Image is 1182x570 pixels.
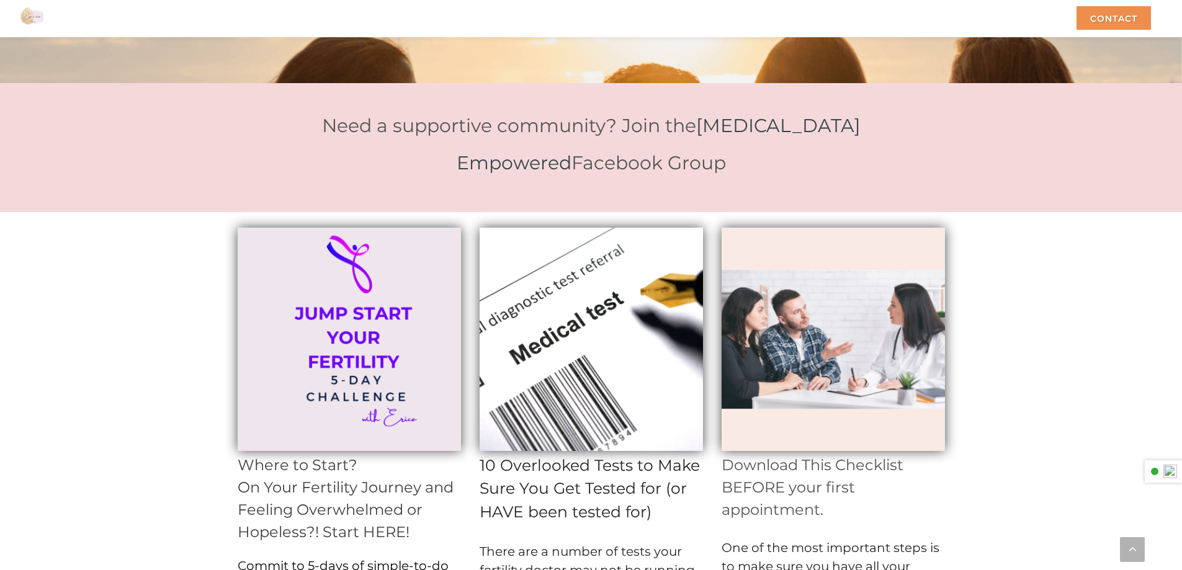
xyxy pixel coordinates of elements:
[322,114,861,174] span: Need a supportive community? Join the Facebook Group
[238,478,454,541] span: On Your Fertility Journey and Feeling Overwhelmed or Hopeless?! Start HERE!
[1077,6,1151,30] div: Contact
[480,228,703,451] img: Medical Test Checklist
[238,456,357,474] span: Where to Start?
[238,228,461,451] img: Jump Start Your Fertility, 5 Day Challenge
[722,228,945,451] img: Free Checklist, Fertility Doctor
[722,456,903,519] span: Download This Checklist BEFORE your first appointment.
[457,114,861,174] a: [MEDICAL_DATA] Empowered
[480,456,700,521] span: 10 Overlooked Tests to Make Sure You Get Tested for (or HAVE been tested for)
